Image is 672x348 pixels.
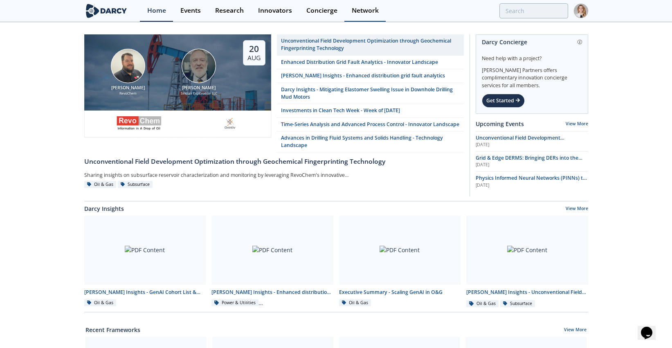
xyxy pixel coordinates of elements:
[339,289,461,296] div: Executive Summary - Scaling GenAI in O&G
[476,182,588,189] div: [DATE]
[574,4,588,18] img: Profile
[84,4,129,18] img: logo-wide.svg
[211,299,258,307] div: Power & Utilities
[111,49,145,83] img: Bob Aylsworth
[466,300,499,307] div: Oil & Gas
[147,7,166,14] div: Home
[476,154,582,169] span: Grid & Edge DERMS: Bringing DERs into the Control Room
[476,134,564,156] span: Unconventional Field Development Optimization through Geochemical Fingerprinting Technology
[277,83,464,104] a: Darcy Insights - Mitigating Elastomer Swelling Issue in Downhole Drilling Mud Motors
[180,7,201,14] div: Events
[215,7,244,14] div: Research
[476,174,588,188] a: Physics Informed Neural Networks (PINNs) to Accelerate Subsurface Scenario Analysis [DATE]
[500,300,535,307] div: Subsurface
[84,289,206,296] div: [PERSON_NAME] Insights - GenAI Cohort List & Contact Info
[482,35,582,49] div: Darcy Concierge
[482,62,582,89] div: [PERSON_NAME] Partners offers complimentary innovation concierge services for all members.
[258,7,292,14] div: Innovators
[466,289,588,296] div: [PERSON_NAME] Insights - Unconventional Field Development Optimization through Geochemical Finger...
[84,157,464,167] div: Unconventional Field Development Optimization through Geochemical Fingerprinting Technology
[482,49,582,62] div: Need help with a project?
[209,216,336,308] a: PDF Content [PERSON_NAME] Insights - Enhanced distribution grid fault analytics Power & Utilities
[116,115,162,132] img: revochem.com.png
[166,85,231,91] div: [PERSON_NAME]
[476,142,588,148] div: [DATE]
[476,174,587,189] span: Physics Informed Neural Networks (PINNs) to Accelerate Subsurface Scenario Analysis
[638,315,664,340] iframe: chat widget
[85,325,140,334] a: Recent Frameworks
[277,104,464,118] a: Investments in Clean Tech Week - Week of [DATE]
[84,34,271,153] a: Bob Aylsworth [PERSON_NAME] RevoChem John Sinclair [PERSON_NAME] Sinclair Exploration LLC 20 Aug
[566,206,588,213] a: View More
[352,7,379,14] div: Network
[84,169,359,181] div: Sharing insights on subsurface reservoir characterization and monitoring by leveraging RevoChem's...
[182,49,216,83] img: John Sinclair
[277,118,464,131] a: Time-Series Analysis and Advanced Process Control - Innovator Landscape
[281,37,459,52] div: Unconventional Field Development Optimization through Geochemical Fingerprinting Technology
[336,216,464,308] a: PDF Content Executive Summary - Scaling GenAI in O&G Oil & Gas
[84,204,124,213] a: Darcy Insights
[166,91,231,96] div: Sinclair Exploration LLC
[96,91,161,96] div: RevoChem
[277,56,464,69] a: Enhanced Distribution Grid Fault Analytics - Innovator Landscape
[499,3,568,18] input: Advanced Search
[566,121,588,127] a: View More
[277,34,464,56] a: Unconventional Field Development Optimization through Geochemical Fingerprinting Technology
[306,7,337,14] div: Concierge
[247,43,261,54] div: 20
[84,299,117,307] div: Oil & Gas
[96,85,161,91] div: [PERSON_NAME]
[84,153,464,167] a: Unconventional Field Development Optimization through Geochemical Fingerprinting Technology
[81,216,209,308] a: PDF Content [PERSON_NAME] Insights - GenAI Cohort List & Contact Info Oil & Gas
[339,299,371,307] div: Oil & Gas
[84,181,117,188] div: Oil & Gas
[476,162,588,168] div: [DATE]
[578,40,582,44] img: information.svg
[277,131,464,153] a: Advances in Drilling Fluid Systems and Solids Handling - Technology Landscape
[463,216,591,308] a: PDF Content [PERSON_NAME] Insights - Unconventional Field Development Optimization through Geoche...
[118,181,153,188] div: Subsurface
[277,69,464,83] a: [PERSON_NAME] Insights - Enhanced distribution grid fault analytics
[564,327,587,334] a: View More
[476,120,524,128] a: Upcoming Events
[247,54,261,62] div: Aug
[476,154,588,168] a: Grid & Edge DERMS: Bringing DERs into the Control Room [DATE]
[211,289,333,296] div: [PERSON_NAME] Insights - Enhanced distribution grid fault analytics
[482,94,525,108] div: Get Started
[222,115,239,132] img: ovintiv.com.png
[476,134,588,148] a: Unconventional Field Development Optimization through Geochemical Fingerprinting Technology [DATE]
